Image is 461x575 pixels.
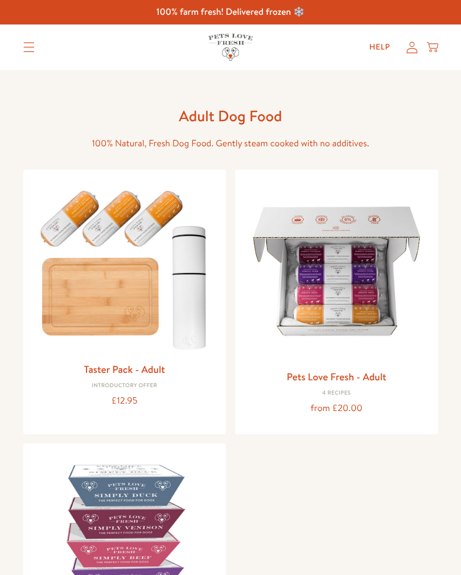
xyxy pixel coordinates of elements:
[92,137,369,150] span: 100% Natural, Fresh Dog Food. Gently steam cooked with no additives.
[14,33,44,61] summary: Translation missing: en.sections.header.menu
[84,362,165,376] a: Taster Pack - Adult
[244,390,429,397] div: 4 Recipes
[48,106,413,126] h1: Adult Dog Food
[360,36,400,59] a: Help
[244,179,429,364] img: Pets Love Fresh - Adult
[32,179,217,356] img: Taster Pack - Adult
[208,34,253,60] img: Pets Love Fresh
[287,369,386,384] a: Pets Love Fresh - Adult
[244,401,429,416] div: from £20.00
[32,383,217,389] div: Introductory Offer
[32,393,217,409] div: £12.95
